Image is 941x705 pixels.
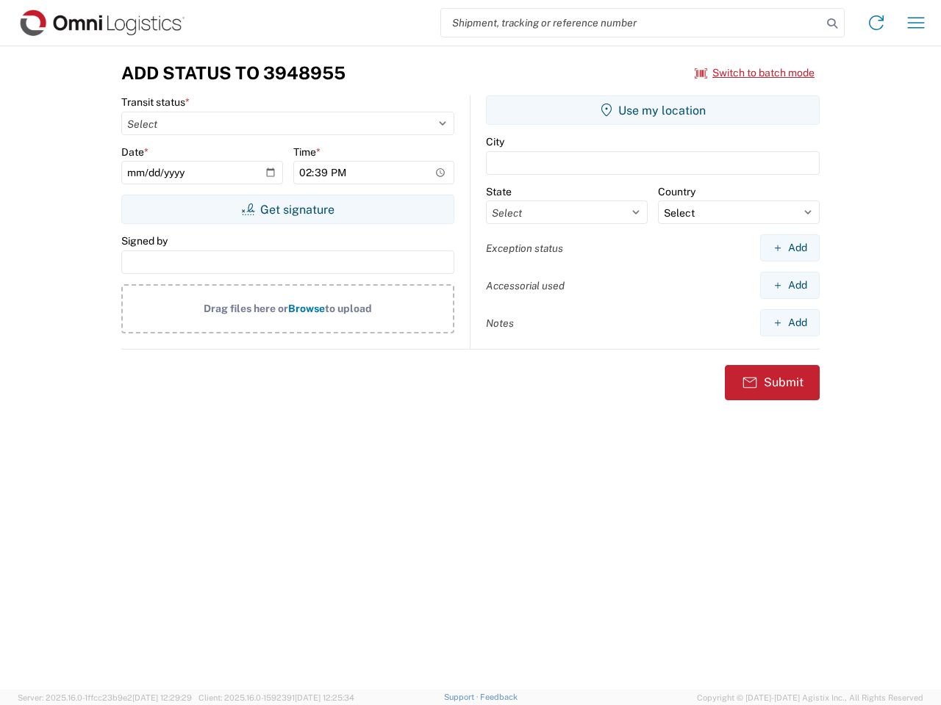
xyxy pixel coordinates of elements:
[288,303,325,314] span: Browse
[760,272,820,299] button: Add
[480,693,518,701] a: Feedback
[760,234,820,261] button: Add
[204,303,288,314] span: Drag files here or
[293,145,321,159] label: Time
[121,195,454,224] button: Get signature
[486,95,820,125] button: Use my location
[121,234,168,247] label: Signed by
[695,61,815,85] button: Switch to batch mode
[486,242,563,255] label: Exception status
[121,145,149,159] label: Date
[486,135,504,148] label: City
[121,62,346,84] h3: Add Status to 3948955
[444,693,481,701] a: Support
[325,303,372,314] span: to upload
[760,309,820,336] button: Add
[132,693,192,702] span: [DATE] 12:29:29
[18,693,192,702] span: Server: 2025.16.0-1ffcc23b9e2
[486,279,565,292] label: Accessorial used
[658,185,695,198] label: Country
[121,95,190,109] label: Transit status
[441,9,822,37] input: Shipment, tracking or reference number
[725,365,820,400] button: Submit
[486,317,514,330] label: Notes
[198,693,354,702] span: Client: 2025.16.0-1592391
[295,693,354,702] span: [DATE] 12:25:34
[486,185,512,198] label: State
[697,691,923,704] span: Copyright © [DATE]-[DATE] Agistix Inc., All Rights Reserved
